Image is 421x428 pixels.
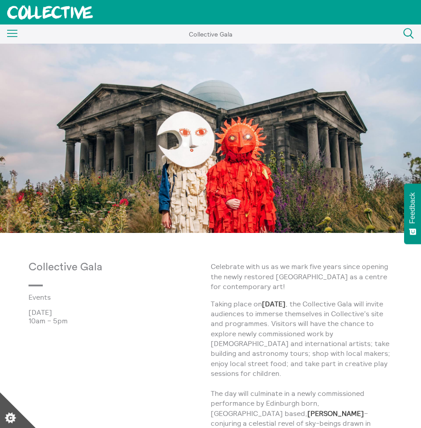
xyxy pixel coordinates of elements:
span: Feedback [409,192,417,224]
a: Events [29,293,196,301]
p: Celebrate with us as we mark five years since opening the newly restored [GEOGRAPHIC_DATA] as a c... [211,261,393,291]
button: Feedback - Show survey [404,183,421,244]
strong: [DATE] [262,299,286,308]
strong: [PERSON_NAME] [307,409,364,418]
span: Collective Gala [189,30,233,38]
p: Collective Gala [29,261,211,274]
p: [DATE] [29,308,211,316]
p: 10am – 5pm [29,317,211,325]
